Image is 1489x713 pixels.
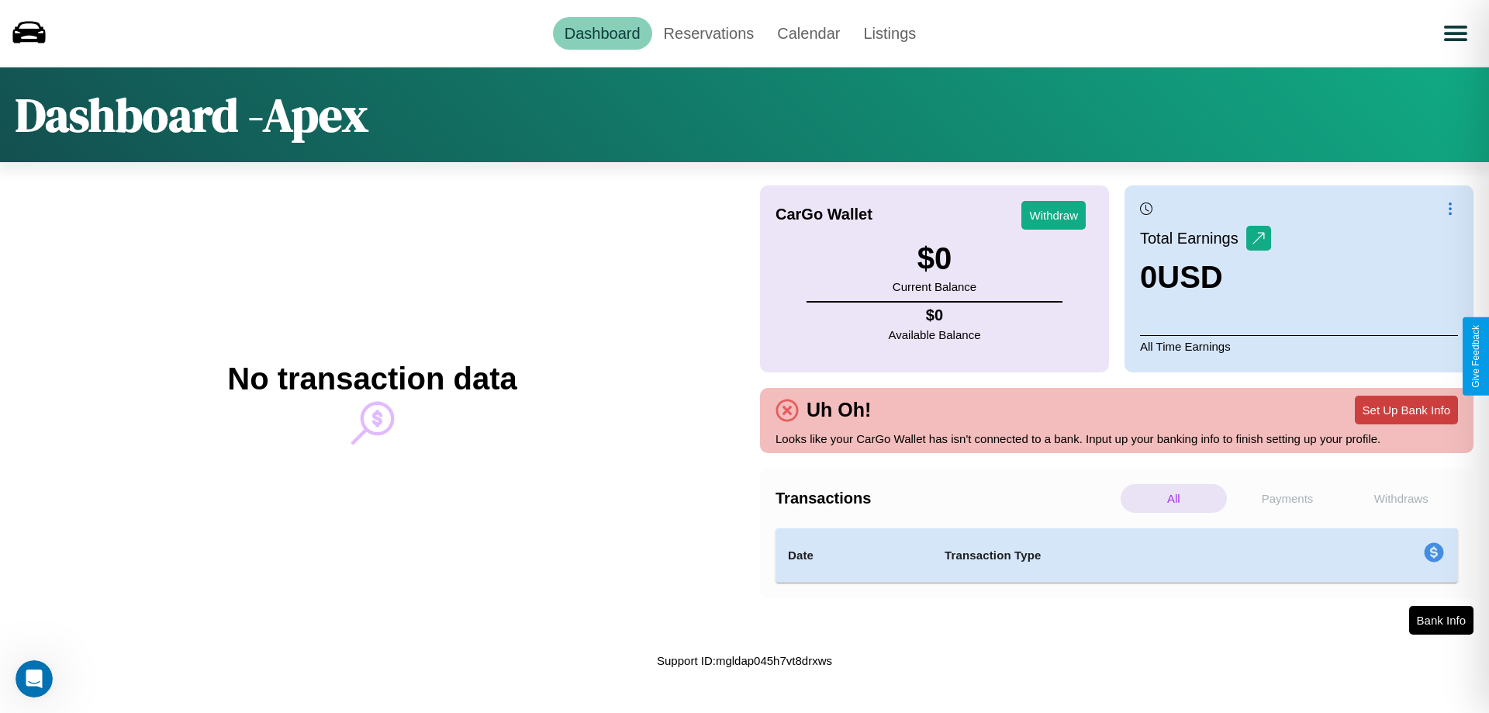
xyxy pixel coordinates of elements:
[1348,484,1454,513] p: Withdraws
[776,490,1117,507] h4: Transactions
[652,17,766,50] a: Reservations
[893,276,976,297] p: Current Balance
[788,546,920,565] h4: Date
[776,528,1458,583] table: simple table
[1409,606,1473,635] button: Bank Info
[16,660,53,697] iframe: Intercom live chat
[1140,224,1246,252] p: Total Earnings
[227,362,516,396] h2: No transaction data
[889,324,981,345] p: Available Balance
[893,241,976,276] h3: $ 0
[1235,484,1341,513] p: Payments
[945,546,1297,565] h4: Transaction Type
[776,206,872,223] h4: CarGo Wallet
[553,17,652,50] a: Dashboard
[799,399,879,421] h4: Uh Oh!
[1470,325,1481,388] div: Give Feedback
[1140,335,1458,357] p: All Time Earnings
[16,83,368,147] h1: Dashboard - Apex
[776,428,1458,449] p: Looks like your CarGo Wallet has isn't connected to a bank. Input up your banking info to finish ...
[1021,201,1086,230] button: Withdraw
[889,306,981,324] h4: $ 0
[1140,260,1271,295] h3: 0 USD
[852,17,928,50] a: Listings
[1121,484,1227,513] p: All
[1434,12,1477,55] button: Open menu
[657,650,832,671] p: Support ID: mgldap045h7vt8drxws
[765,17,852,50] a: Calendar
[1355,396,1458,424] button: Set Up Bank Info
